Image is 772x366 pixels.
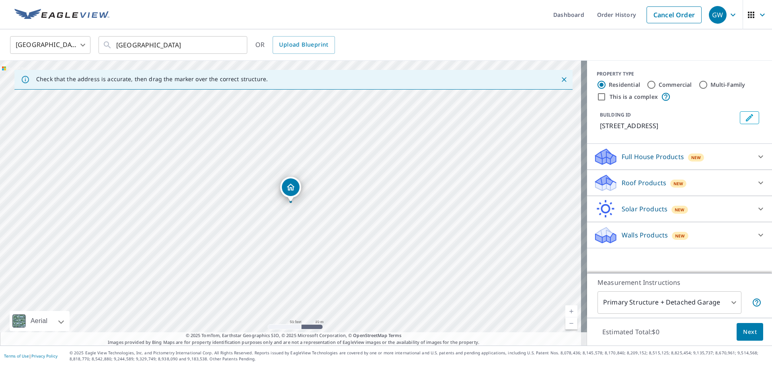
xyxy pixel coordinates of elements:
p: BUILDING ID [600,111,631,118]
div: [GEOGRAPHIC_DATA] [10,34,90,56]
a: Current Level 19, Zoom In [565,305,577,317]
a: Cancel Order [647,6,702,23]
p: Estimated Total: $0 [596,323,666,341]
p: Solar Products [622,204,667,214]
span: New [675,207,685,213]
a: Terms [388,332,402,338]
div: PROPERTY TYPE [597,70,762,78]
p: Check that the address is accurate, then drag the marker over the correct structure. [36,76,268,83]
div: Primary Structure + Detached Garage [597,291,741,314]
span: New [691,154,701,161]
button: Close [559,74,569,85]
p: Walls Products [622,230,668,240]
a: OpenStreetMap [353,332,387,338]
a: Privacy Policy [31,353,57,359]
span: © 2025 TomTom, Earthstar Geographics SIO, © 2025 Microsoft Corporation, © [186,332,402,339]
div: OR [255,36,335,54]
label: Residential [609,81,640,89]
div: GW [709,6,727,24]
div: Full House ProductsNew [593,147,766,166]
button: Edit building 1 [740,111,759,124]
p: [STREET_ADDRESS] [600,121,737,131]
p: Measurement Instructions [597,278,762,287]
label: Commercial [659,81,692,89]
div: Aerial [28,311,50,331]
span: Next [743,327,757,337]
a: Upload Blueprint [273,36,335,54]
input: Search by address or latitude-longitude [116,34,231,56]
div: Roof ProductsNew [593,173,766,192]
p: Roof Products [622,178,666,188]
span: New [675,233,685,239]
div: Dropped pin, building 1, Residential property, 28 EVANSPARK GDNS NW CALGARY AB T3P0G5 [280,177,301,202]
span: Your report will include the primary structure and a detached garage if one exists. [752,298,762,307]
a: Terms of Use [4,353,29,359]
div: Walls ProductsNew [593,225,766,245]
p: | [4,354,57,358]
button: Next [737,323,763,341]
a: Current Level 19, Zoom Out [565,317,577,329]
p: © 2025 Eagle View Technologies, Inc. and Pictometry International Corp. All Rights Reserved. Repo... [70,350,768,362]
img: EV Logo [14,9,109,21]
label: This is a complex [610,93,658,101]
div: Aerial [10,311,70,331]
span: New [673,180,684,187]
span: Upload Blueprint [279,40,328,50]
p: Full House Products [622,152,684,162]
div: Solar ProductsNew [593,199,766,219]
label: Multi-Family [710,81,745,89]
